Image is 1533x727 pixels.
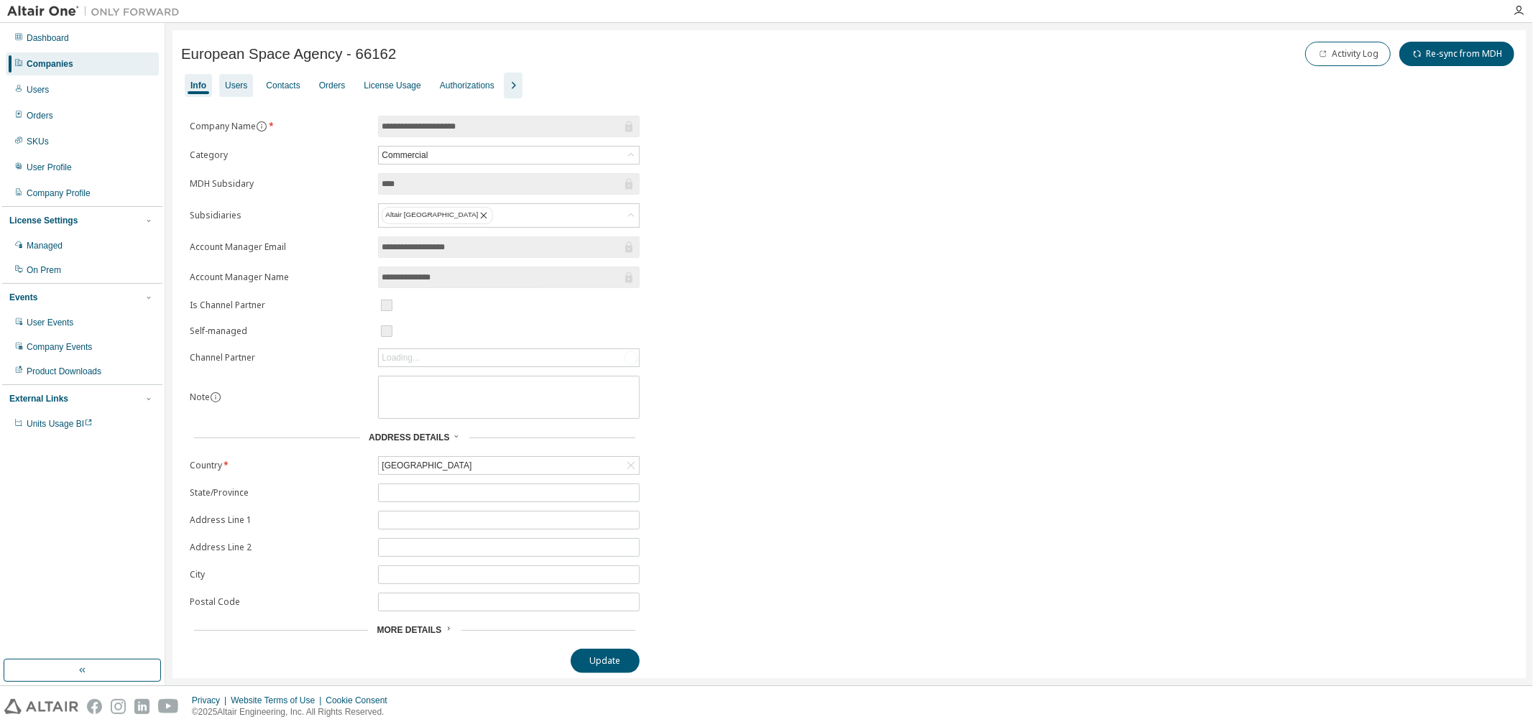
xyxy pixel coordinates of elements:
[190,514,369,526] label: Address Line 1
[134,699,149,714] img: linkedin.svg
[231,695,326,706] div: Website Terms of Use
[181,46,396,62] span: European Space Agency - 66162
[27,240,63,251] div: Managed
[7,4,187,19] img: Altair One
[210,392,221,403] button: information
[326,695,395,706] div: Cookie Consent
[27,366,101,377] div: Product Downloads
[379,349,639,366] div: Loading...
[190,178,369,190] label: MDH Subsidary
[27,341,92,353] div: Company Events
[192,706,396,718] p: © 2025 Altair Engineering, Inc. All Rights Reserved.
[190,352,369,363] label: Channel Partner
[190,542,369,553] label: Address Line 2
[266,80,300,91] div: Contacts
[1305,42,1391,66] button: Activity Log
[87,699,102,714] img: facebook.svg
[571,649,640,673] button: Update
[382,207,493,224] div: Altair [GEOGRAPHIC_DATA]
[190,241,369,253] label: Account Manager Email
[9,393,68,404] div: External Links
[27,136,49,147] div: SKUs
[256,121,267,132] button: information
[379,147,430,163] div: Commercial
[369,432,449,443] span: Address Details
[1399,42,1514,66] button: Re-sync from MDH
[27,162,72,173] div: User Profile
[111,699,126,714] img: instagram.svg
[9,292,37,303] div: Events
[190,460,369,471] label: Country
[27,32,69,44] div: Dashboard
[190,487,369,499] label: State/Province
[190,569,369,580] label: City
[225,80,247,91] div: Users
[190,80,206,91] div: Info
[27,317,73,328] div: User Events
[192,695,231,706] div: Privacy
[190,596,369,608] label: Postal Code
[158,699,179,714] img: youtube.svg
[319,80,346,91] div: Orders
[190,272,369,283] label: Account Manager Name
[9,215,78,226] div: License Settings
[190,325,369,337] label: Self-managed
[377,625,441,635] span: More Details
[190,210,369,221] label: Subsidiaries
[27,84,49,96] div: Users
[27,110,53,121] div: Orders
[364,80,420,91] div: License Usage
[379,458,474,473] div: [GEOGRAPHIC_DATA]
[190,149,369,161] label: Category
[27,187,91,199] div: Company Profile
[190,121,369,132] label: Company Name
[379,457,639,474] div: [GEOGRAPHIC_DATA]
[27,58,73,70] div: Companies
[4,699,78,714] img: altair_logo.svg
[27,264,61,276] div: On Prem
[440,80,494,91] div: Authorizations
[190,391,210,403] label: Note
[27,419,93,429] span: Units Usage BI
[382,352,420,363] div: Loading...
[379,147,639,164] div: Commercial
[379,204,639,227] div: Altair [GEOGRAPHIC_DATA]
[190,300,369,311] label: Is Channel Partner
